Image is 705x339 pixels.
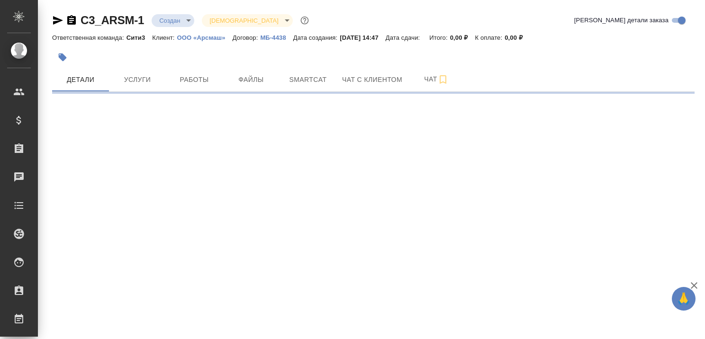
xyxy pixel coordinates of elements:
[342,74,402,86] span: Чат с клиентом
[386,34,422,41] p: Дата сдачи:
[66,15,77,26] button: Скопировать ссылку
[81,14,144,27] a: C3_ARSM-1
[172,74,217,86] span: Работы
[505,34,530,41] p: 0,00 ₽
[676,289,692,309] span: 🙏
[52,34,127,41] p: Ответственная команда:
[414,73,459,85] span: Чат
[233,34,261,41] p: Договор:
[574,16,669,25] span: [PERSON_NAME] детали заказа
[152,34,177,41] p: Клиент:
[228,74,274,86] span: Файлы
[429,34,450,41] p: Итого:
[672,287,696,311] button: 🙏
[156,17,183,25] button: Создан
[293,34,340,41] p: Дата создания:
[177,34,233,41] p: ООО «Арсмаш»
[152,14,194,27] div: Создан
[450,34,475,41] p: 0,00 ₽
[52,47,73,68] button: Добавить тэг
[115,74,160,86] span: Услуги
[285,74,331,86] span: Smartcat
[260,33,293,41] a: МБ-4438
[207,17,281,25] button: [DEMOGRAPHIC_DATA]
[260,34,293,41] p: МБ-4438
[202,14,292,27] div: Создан
[437,74,449,85] svg: Подписаться
[298,14,311,27] button: Доп статусы указывают на важность/срочность заказа
[340,34,386,41] p: [DATE] 14:47
[127,34,153,41] p: Сити3
[177,33,233,41] a: ООО «Арсмаш»
[58,74,103,86] span: Детали
[52,15,63,26] button: Скопировать ссылку для ЯМессенджера
[475,34,505,41] p: К оплате:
